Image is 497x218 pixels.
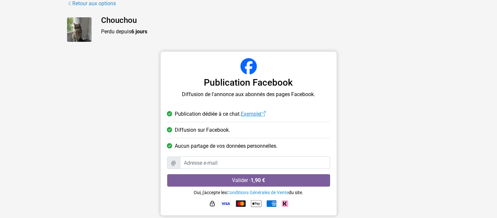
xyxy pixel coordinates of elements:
a: Conditions Générales de Vente [227,190,289,195]
img: Klarna [282,200,288,207]
span: Diffusion sur Facebook. [175,126,230,134]
strong: 1,90 € [251,177,265,183]
strong: 6 jours [132,28,148,35]
img: Mastercard [236,200,246,207]
button: Valider ·1,90 € [167,174,330,187]
img: Apple Pay [251,198,261,209]
img: Visa [221,200,231,207]
a: Exemple [241,111,266,117]
span: Aucun partage de vos données personnelles. [175,142,278,150]
img: American Express [267,200,276,207]
input: Adresse e-mail [180,157,330,169]
span: @ [167,157,180,169]
h4: Chouchou [101,16,430,25]
p: Perdu depuis [101,28,430,36]
img: HTTPS : paiement sécurisé [209,200,216,207]
small: Oui, j'accepte les du site. [194,190,303,195]
p: Diffusion de l'annonce aux abonnés des pages Facebook. [167,91,330,98]
img: Facebook [240,58,257,75]
span: Publication dédiée à ce chat. [175,110,266,118]
h3: Publication Facebook [167,77,330,88]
